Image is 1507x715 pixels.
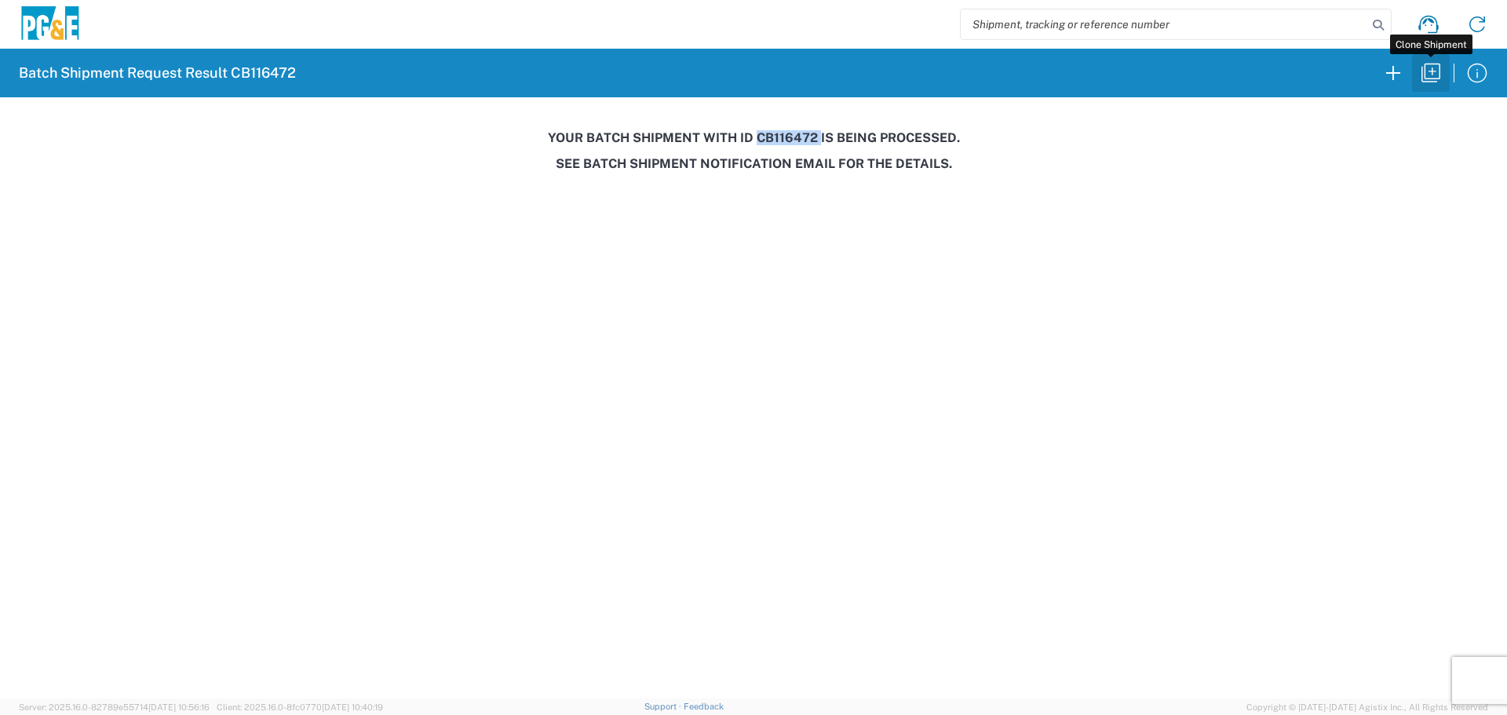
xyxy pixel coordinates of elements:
[11,130,1496,145] h3: Your batch shipment with id CB116472 is being processed.
[19,64,296,82] h2: Batch Shipment Request Result CB116472
[11,156,1496,171] h3: See Batch Shipment Notification email for the details.
[148,702,210,712] span: [DATE] 10:56:16
[322,702,383,712] span: [DATE] 10:40:19
[217,702,383,712] span: Client: 2025.16.0-8fc0770
[19,6,82,43] img: pge
[961,9,1367,39] input: Shipment, tracking or reference number
[1246,700,1488,714] span: Copyright © [DATE]-[DATE] Agistix Inc., All Rights Reserved
[19,702,210,712] span: Server: 2025.16.0-82789e55714
[684,702,724,711] a: Feedback
[644,702,684,711] a: Support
